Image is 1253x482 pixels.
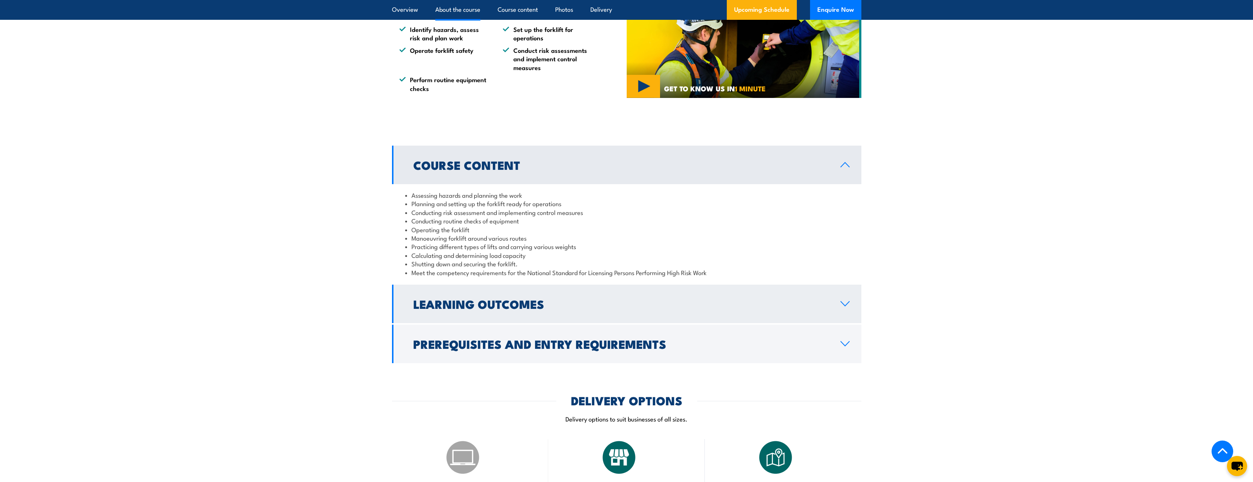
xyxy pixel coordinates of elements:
[392,146,861,184] a: Course Content
[392,285,861,323] a: Learning Outcomes
[735,83,766,94] strong: 1 MINUTE
[413,339,829,349] h2: Prerequisites and Entry Requirements
[664,85,766,92] span: GET TO KNOW US IN
[1227,456,1247,476] button: chat-button
[413,299,829,309] h2: Learning Outcomes
[405,216,848,225] li: Conducting routine checks of equipment
[405,242,848,251] li: Practicing different types of lifts and carrying various weights
[405,199,848,208] li: Planning and setting up the forklift ready for operations
[405,225,848,234] li: Operating the forklift
[405,208,848,216] li: Conducting risk assessment and implementing control measures
[405,251,848,259] li: Calculating and determining load capacity
[405,191,848,199] li: Assessing hazards and planning the work
[392,415,861,423] p: Delivery options to suit businesses of all sizes.
[571,395,682,405] h2: DELIVERY OPTIONS
[399,46,490,72] li: Operate forklift safety
[405,268,848,277] li: Meet the competency requirements for the National Standard for Licensing Persons Performing High ...
[503,25,593,42] li: Set up the forklift for operations
[399,25,490,42] li: Identify hazards, assess risk and plan work
[405,259,848,268] li: Shutting down and securing the forklift.
[413,160,829,170] h2: Course Content
[399,75,490,92] li: Perform routine equipment checks
[503,46,593,72] li: Conduct risk assessments and implement control measures
[392,325,861,363] a: Prerequisites and Entry Requirements
[405,234,848,242] li: Manoeuvring forklift around various routes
